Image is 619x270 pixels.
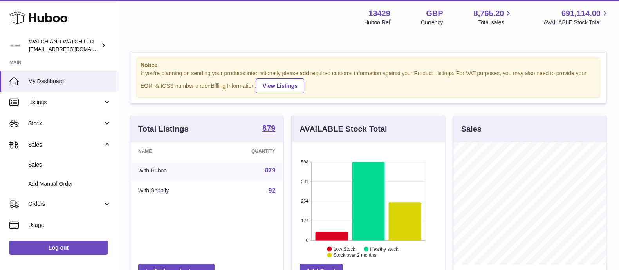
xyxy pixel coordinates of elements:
[256,78,304,93] a: View Listings
[306,238,309,243] text: 0
[262,124,275,132] strong: 879
[543,19,610,26] span: AVAILABLE Stock Total
[29,46,115,52] span: [EMAIL_ADDRESS][DOMAIN_NAME]
[561,8,601,19] span: 691,114.00
[364,19,390,26] div: Huboo Ref
[301,179,308,184] text: 381
[478,19,513,26] span: Total sales
[141,70,596,93] div: If you're planning on sending your products internationally please add required customs informati...
[29,38,99,53] div: WATCH AND WATCH LTD
[368,8,390,19] strong: 13429
[28,200,103,208] span: Orders
[130,142,213,160] th: Name
[334,252,376,258] text: Stock over 2 months
[28,161,111,169] span: Sales
[130,160,213,181] td: With Huboo
[130,181,213,201] td: With Shopify
[301,218,308,223] text: 127
[28,221,111,229] span: Usage
[301,159,308,164] text: 508
[28,78,111,85] span: My Dashboard
[213,142,283,160] th: Quantity
[461,124,482,134] h3: Sales
[421,19,443,26] div: Currency
[262,124,275,134] a: 879
[474,8,513,26] a: 8,765.20 Total sales
[9,241,108,255] a: Log out
[474,8,504,19] span: 8,765.20
[141,62,596,69] strong: Notice
[9,40,21,51] img: internalAdmin-13429@internal.huboo.com
[28,180,111,188] span: Add Manual Order
[269,187,276,194] a: 92
[543,8,610,26] a: 691,114.00 AVAILABLE Stock Total
[301,199,308,203] text: 254
[28,99,103,106] span: Listings
[28,141,103,149] span: Sales
[426,8,443,19] strong: GBP
[300,124,387,134] h3: AVAILABLE Stock Total
[28,120,103,127] span: Stock
[265,167,276,174] a: 879
[334,246,356,252] text: Low Stock
[138,124,189,134] h3: Total Listings
[370,246,399,252] text: Healthy stock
